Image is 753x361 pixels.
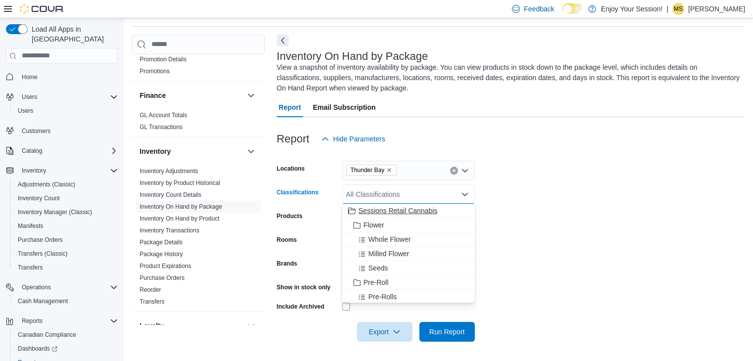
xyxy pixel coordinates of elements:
[18,71,42,83] a: Home
[342,290,475,304] button: Pre-Rolls
[419,322,475,342] button: Run Report
[277,303,324,311] label: Include Archived
[10,178,122,191] button: Adjustments (Classic)
[132,42,265,81] div: Discounts & Promotions
[140,55,187,63] span: Promotion Details
[14,105,37,117] a: Users
[140,90,166,100] h3: Finance
[277,50,428,62] h3: Inventory On Hand by Package
[18,165,118,177] span: Inventory
[342,261,475,275] button: Seeds
[140,67,170,75] span: Promotions
[140,203,222,211] span: Inventory On Hand by Package
[20,4,64,14] img: Cova
[2,90,122,104] button: Users
[562,3,583,14] input: Dark Mode
[140,262,191,270] span: Product Expirations
[140,180,220,186] a: Inventory by Product Historical
[140,286,161,294] span: Reorder
[140,179,220,187] span: Inventory by Product Historical
[524,4,554,14] span: Feedback
[140,263,191,270] a: Product Expirations
[140,227,200,234] a: Inventory Transactions
[18,107,33,115] span: Users
[461,190,469,198] button: Close list of options
[18,331,76,339] span: Canadian Compliance
[18,297,68,305] span: Cash Management
[140,298,164,306] span: Transfers
[18,281,118,293] span: Operations
[18,222,43,230] span: Manifests
[140,112,187,119] a: GL Account Totals
[140,215,219,223] span: Inventory On Hand by Product
[10,219,122,233] button: Manifests
[140,168,198,175] a: Inventory Adjustments
[245,145,257,157] button: Inventory
[2,124,122,138] button: Customers
[450,167,458,175] button: Clear input
[10,233,122,247] button: Purchase Orders
[22,93,37,101] span: Users
[18,345,57,353] span: Dashboards
[2,164,122,178] button: Inventory
[688,3,745,15] p: [PERSON_NAME]
[277,260,297,268] label: Brands
[140,274,185,281] a: Purchase Orders
[2,144,122,158] button: Catalog
[14,179,79,190] a: Adjustments (Classic)
[358,206,438,216] span: Sessions Retail Cannabis
[429,327,465,337] span: Run Report
[18,264,43,271] span: Transfers
[317,129,389,149] button: Hide Parameters
[363,322,406,342] span: Export
[351,165,385,175] span: Thunder Bay
[2,70,122,84] button: Home
[140,191,201,198] a: Inventory Count Details
[140,111,187,119] span: GL Account Totals
[14,248,118,260] span: Transfers (Classic)
[10,205,122,219] button: Inventory Manager (Classic)
[2,280,122,294] button: Operations
[14,295,72,307] a: Cash Management
[18,250,67,258] span: Transfers (Classic)
[14,262,118,273] span: Transfers
[140,286,161,293] a: Reorder
[368,234,411,244] span: Whole Flower
[10,342,122,356] a: Dashboards
[10,294,122,308] button: Cash Management
[140,146,171,156] h3: Inventory
[140,215,219,222] a: Inventory On Hand by Product
[357,322,412,342] button: Export
[22,167,46,175] span: Inventory
[601,3,663,15] p: Enjoy Your Session!
[2,314,122,328] button: Reports
[342,232,475,247] button: Whole Flower
[277,35,289,46] button: Next
[14,234,67,246] a: Purchase Orders
[140,251,183,258] a: Package History
[277,133,309,145] h3: Report
[14,343,61,355] a: Dashboards
[14,329,80,341] a: Canadian Compliance
[10,247,122,261] button: Transfers (Classic)
[461,167,469,175] button: Open list of options
[140,146,243,156] button: Inventory
[14,220,118,232] span: Manifests
[14,220,47,232] a: Manifests
[14,329,118,341] span: Canadian Compliance
[140,238,183,246] span: Package Details
[22,283,51,291] span: Operations
[18,145,46,157] button: Catalog
[14,343,118,355] span: Dashboards
[277,62,740,93] div: View a snapshot of inventory availability by package. You can view products in stock down to the ...
[14,234,118,246] span: Purchase Orders
[14,192,118,204] span: Inventory Count
[18,208,92,216] span: Inventory Manager (Classic)
[18,125,54,137] a: Customers
[14,295,118,307] span: Cash Management
[18,91,118,103] span: Users
[14,262,47,273] a: Transfers
[277,212,302,220] label: Products
[140,56,187,63] a: Promotion Details
[363,277,389,287] span: Pre-Roll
